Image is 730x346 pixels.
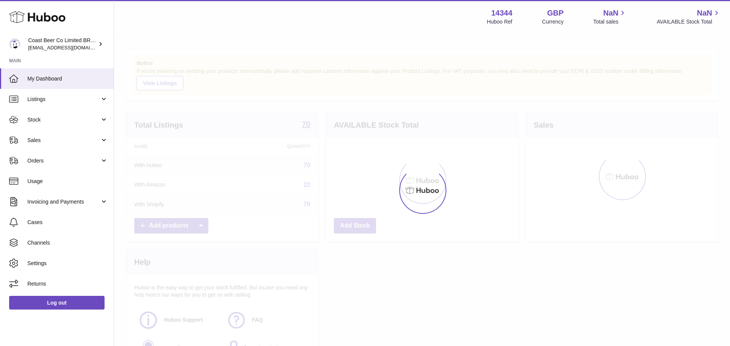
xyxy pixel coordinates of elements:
[9,296,105,310] a: Log out
[9,38,21,50] img: internalAdmin-14344@internal.huboo.com
[593,8,627,25] a: NaN Total sales
[27,137,100,144] span: Sales
[27,219,108,226] span: Cases
[697,8,712,18] span: NaN
[27,178,108,185] span: Usage
[28,44,112,51] span: [EMAIL_ADDRESS][DOMAIN_NAME]
[27,75,108,82] span: My Dashboard
[27,116,100,123] span: Stock
[27,280,108,288] span: Returns
[27,198,100,205] span: Invoicing and Payments
[487,18,513,25] div: Huboo Ref
[547,8,563,18] strong: GBP
[27,157,100,164] span: Orders
[27,260,108,267] span: Settings
[491,8,513,18] strong: 14344
[542,18,564,25] div: Currency
[28,37,97,51] div: Coast Beer Co Limited BRULO
[657,18,721,25] span: AVAILABLE Stock Total
[657,8,721,25] a: NaN AVAILABLE Stock Total
[27,96,100,103] span: Listings
[593,18,627,25] span: Total sales
[27,239,108,246] span: Channels
[603,8,618,18] span: NaN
